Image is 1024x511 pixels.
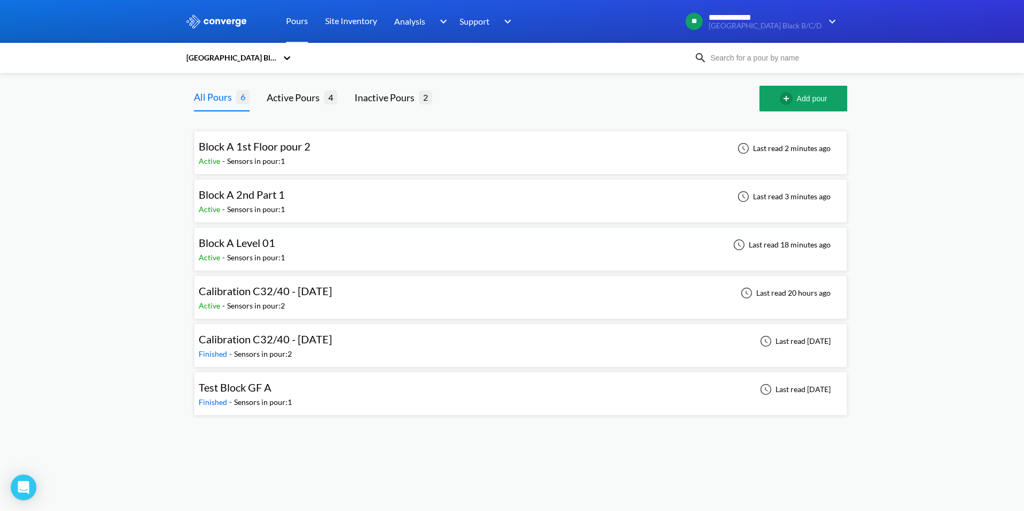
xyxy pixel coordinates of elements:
div: Last read 2 minutes ago [732,142,834,155]
a: Calibration C32/40 - [DATE]Active-Sensors in pour:2Last read 20 hours ago [194,288,847,297]
img: add-circle-outline.svg [780,92,797,105]
span: - [222,205,227,214]
span: Block A Level 01 [199,236,275,249]
div: Sensors in pour: 2 [234,348,292,360]
div: Inactive Pours [355,90,419,105]
div: Active Pours [267,90,324,105]
span: Finished [199,349,229,358]
a: Calibration C32/40 - [DATE]Finished-Sensors in pour:2Last read [DATE] [194,336,847,345]
img: downArrow.svg [497,15,514,28]
div: Last read [DATE] [754,335,834,348]
div: Last read 20 hours ago [735,287,834,299]
input: Search for a pour by name [707,52,837,64]
span: Test Block GF A [199,381,272,394]
div: Last read 3 minutes ago [732,190,834,203]
span: Active [199,156,222,166]
a: Block A 2nd Part 1Active-Sensors in pour:1Last read 3 minutes ago [194,191,847,200]
span: Block A 1st Floor pour 2 [199,140,311,153]
span: Finished [199,397,229,407]
div: Sensors in pour: 2 [227,300,285,312]
span: Active [199,253,222,262]
span: - [222,156,227,166]
img: downArrow.svg [822,15,839,28]
span: [GEOGRAPHIC_DATA] Black B/C/D [709,22,822,30]
div: [GEOGRAPHIC_DATA] Black B/C/D [185,52,277,64]
a: Block A 1st Floor pour 2Active-Sensors in pour:1Last read 2 minutes ago [194,143,847,152]
span: - [229,397,234,407]
span: Support [460,14,490,28]
span: Analysis [394,14,425,28]
img: downArrow.svg [433,15,450,28]
div: Sensors in pour: 1 [227,155,285,167]
span: 2 [419,91,432,104]
div: Last read [DATE] [754,383,834,396]
img: icon-search.svg [694,51,707,64]
span: Active [199,205,222,214]
div: Last read 18 minutes ago [727,238,834,251]
span: Calibration C32/40 - [DATE] [199,333,332,345]
div: Sensors in pour: 1 [227,204,285,215]
span: 4 [324,91,337,104]
a: Block A Level 01Active-Sensors in pour:1Last read 18 minutes ago [194,239,847,249]
div: All Pours [194,89,236,104]
a: Test Block GF AFinished-Sensors in pour:1Last read [DATE] [194,384,847,393]
span: Calibration C32/40 - [DATE] [199,284,332,297]
span: 6 [236,90,250,103]
span: - [229,349,234,358]
div: Sensors in pour: 1 [227,252,285,264]
div: Open Intercom Messenger [11,475,36,500]
span: - [222,253,227,262]
span: Active [199,301,222,310]
div: Sensors in pour: 1 [234,396,292,408]
span: - [222,301,227,310]
span: Block A 2nd Part 1 [199,188,285,201]
button: Add pour [759,86,847,111]
img: logo_ewhite.svg [185,14,247,28]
